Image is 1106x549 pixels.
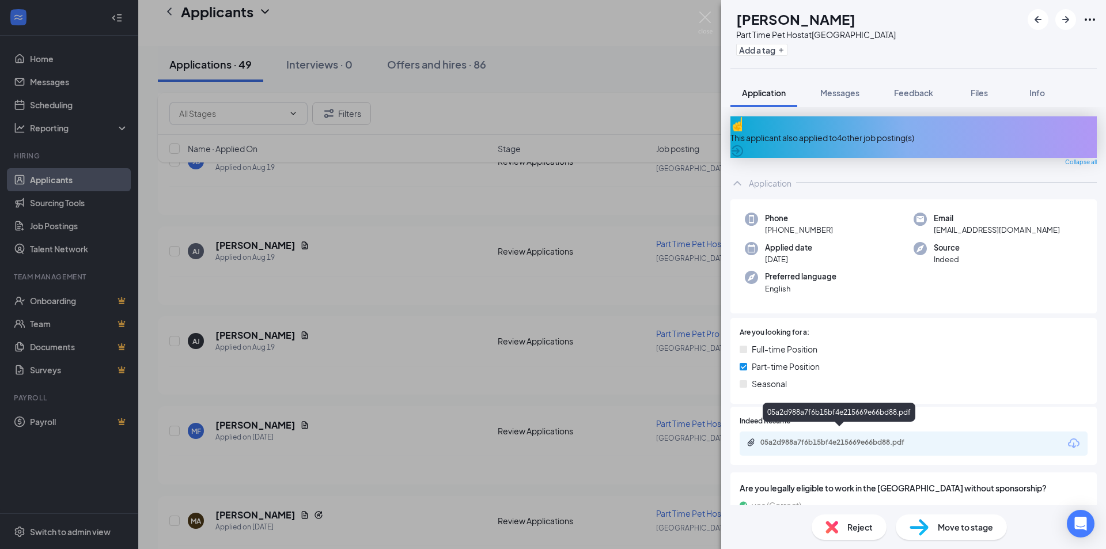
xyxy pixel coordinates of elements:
span: Info [1029,88,1045,98]
span: Collapse all [1065,158,1097,167]
span: Reject [847,521,873,533]
span: Are you legally eligible to work in the [GEOGRAPHIC_DATA] without sponsorship? [740,482,1088,494]
span: Part-time Position [752,360,820,373]
span: Files [971,88,988,98]
span: Application [742,88,786,98]
span: Email [934,213,1060,224]
span: yes (Correct) [752,499,801,512]
button: PlusAdd a tag [736,44,787,56]
svg: ArrowLeftNew [1031,13,1045,26]
svg: ArrowCircle [730,144,744,158]
span: Source [934,242,960,253]
button: ArrowRight [1055,9,1076,30]
div: 05a2d988a7f6b15bf4e215669e66bd88.pdf [763,403,915,422]
svg: ChevronUp [730,176,744,190]
span: [PHONE_NUMBER] [765,224,833,236]
span: Seasonal [752,377,787,390]
span: Indeed Resume [740,416,790,427]
svg: Paperclip [747,438,756,447]
span: Applied date [765,242,812,253]
div: This applicant also applied to 4 other job posting(s) [730,131,1097,144]
span: Move to stage [938,521,993,533]
span: [EMAIL_ADDRESS][DOMAIN_NAME] [934,224,1060,236]
h1: [PERSON_NAME] [736,9,855,29]
span: Messages [820,88,859,98]
a: Paperclip05a2d988a7f6b15bf4e215669e66bd88.pdf [747,438,933,449]
span: [DATE] [765,253,812,265]
div: Part Time Pet Host at [GEOGRAPHIC_DATA] [736,29,896,40]
svg: Ellipses [1083,13,1097,26]
span: Preferred language [765,271,836,282]
span: Phone [765,213,833,224]
span: Are you looking for a: [740,327,809,338]
div: 05a2d988a7f6b15bf4e215669e66bd88.pdf [760,438,922,447]
div: Application [749,177,791,189]
span: Full-time Position [752,343,817,355]
svg: ArrowRight [1059,13,1073,26]
svg: Plus [778,47,785,54]
svg: Download [1067,437,1081,450]
span: English [765,283,836,294]
div: Open Intercom Messenger [1067,510,1094,537]
button: ArrowLeftNew [1028,9,1048,30]
span: Indeed [934,253,960,265]
span: Feedback [894,88,933,98]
